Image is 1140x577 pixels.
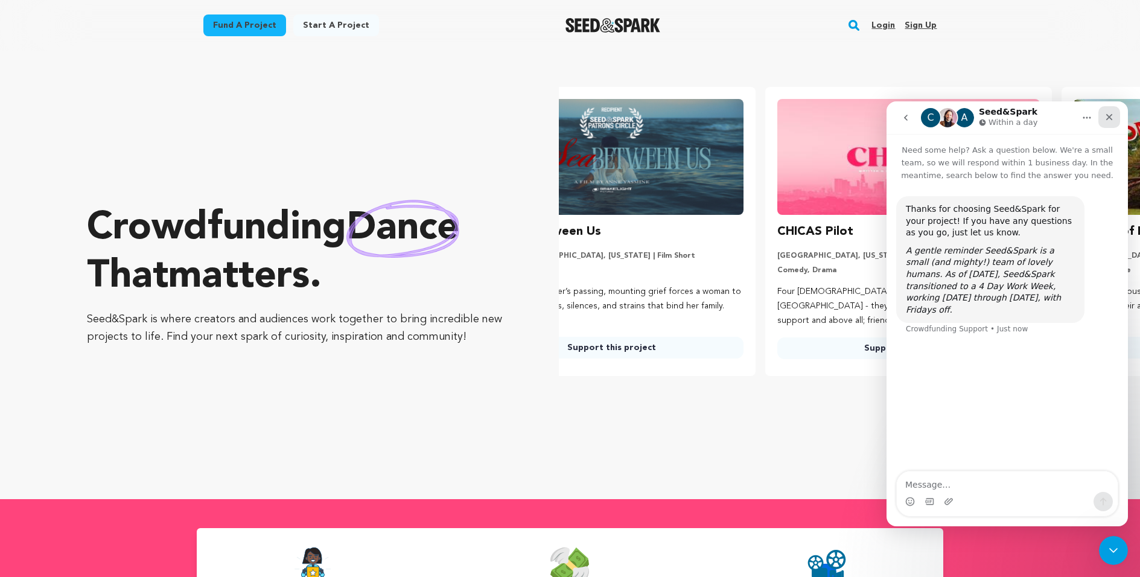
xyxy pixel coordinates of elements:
p: Four [DEMOGRAPHIC_DATA]’s live four different lifestyles in [GEOGRAPHIC_DATA] - they must rely on... [777,285,1040,328]
p: Crowdfunding that . [87,205,511,301]
h3: CHICAS Pilot [777,222,853,241]
a: Fund a project [203,14,286,36]
img: Seed&Spark Logo Dark Mode [565,18,660,33]
img: The Sea Between Us image [480,99,743,215]
span: matters [168,258,310,296]
a: Support this project [480,337,743,359]
p: Comedy, Drama [777,266,1040,275]
a: Login [871,16,895,35]
a: Seed&Spark Homepage [565,18,660,33]
a: Start a project [293,14,379,36]
p: Drama, Family [480,266,743,275]
p: Seed&Spark is where creators and audiences work together to bring incredible new projects to life... [87,311,511,346]
a: Support this project [777,337,1040,359]
a: Sign up [905,16,937,35]
img: CHICAS Pilot image [777,99,1040,215]
p: [US_STATE][GEOGRAPHIC_DATA], [US_STATE] | Film Short [480,251,743,261]
p: A year after her sister’s passing, mounting grief forces a woman to confront the secrets, silence... [480,285,743,314]
p: [GEOGRAPHIC_DATA], [US_STATE] | Series [777,251,1040,261]
iframe: To enrich screen reader interactions, please activate Accessibility in Grammarly extension settings [887,101,1128,526]
iframe: Intercom live chat [1099,536,1128,565]
img: hand sketched image [346,200,459,258]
